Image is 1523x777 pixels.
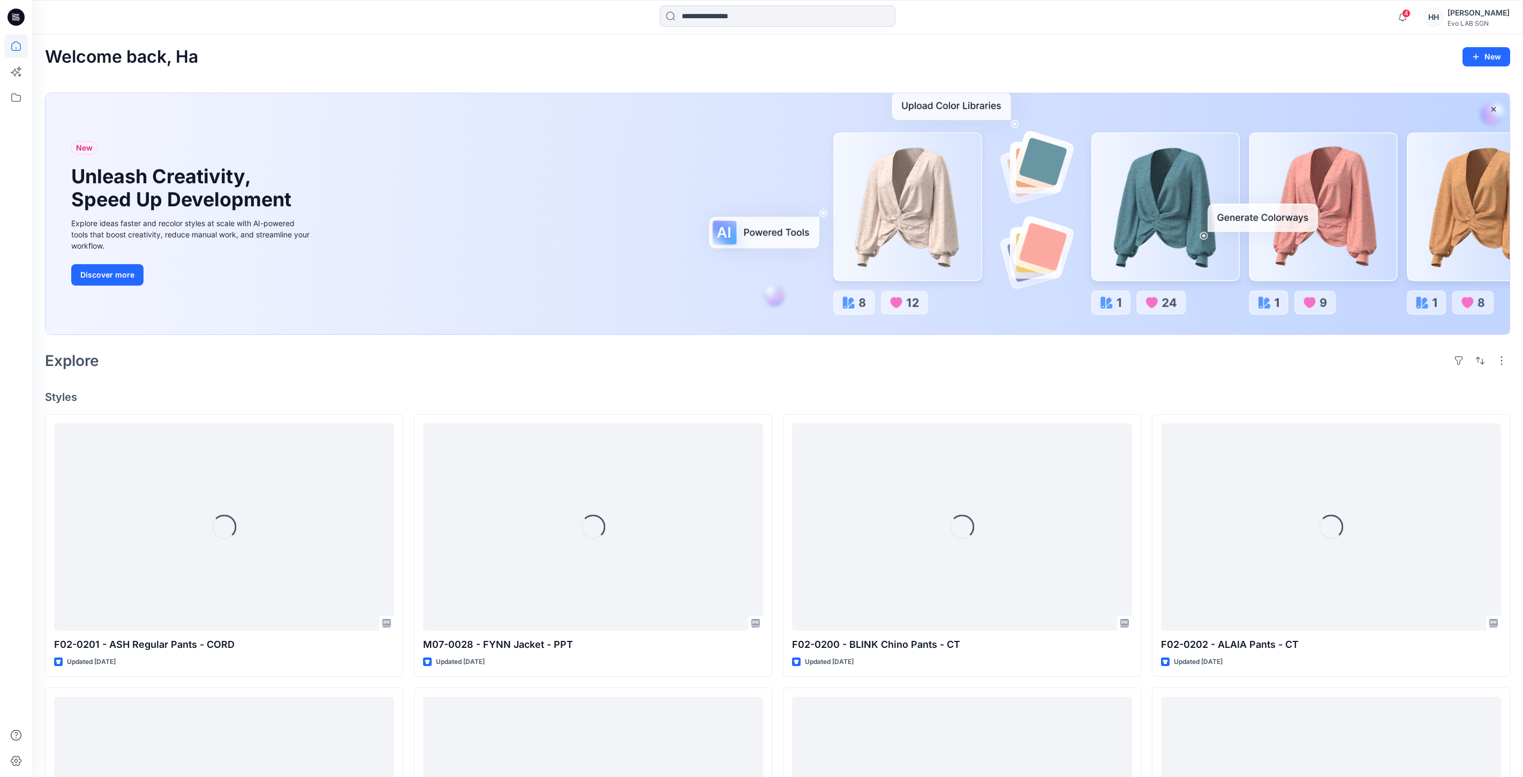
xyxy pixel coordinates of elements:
div: HH [1424,8,1443,27]
p: F02-0201 - ASH Regular Pants - CORD [54,637,394,652]
span: 4 [1402,9,1411,18]
p: Updated [DATE] [67,656,116,668]
p: Updated [DATE] [1174,656,1223,668]
p: F02-0202 - ALAIA Pants - CT [1161,637,1501,652]
h4: Styles [45,391,1510,404]
p: F02-0200 - BLINK Chino Pants - CT [792,637,1132,652]
div: Evo LAB SGN [1447,19,1510,27]
span: New [76,141,93,154]
h2: Explore [45,352,99,369]
div: Explore ideas faster and recolor styles at scale with AI-powered tools that boost creativity, red... [71,218,312,251]
a: Discover more [71,264,312,286]
p: Updated [DATE] [805,656,854,668]
div: [PERSON_NAME] [1447,6,1510,19]
button: Discover more [71,264,144,286]
h2: Welcome back, Ha [45,47,198,67]
h1: Unleash Creativity, Speed Up Development [71,165,296,211]
button: New [1462,47,1510,66]
p: Updated [DATE] [436,656,485,668]
p: M07-0028 - FYNN Jacket - PPT [423,637,763,652]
